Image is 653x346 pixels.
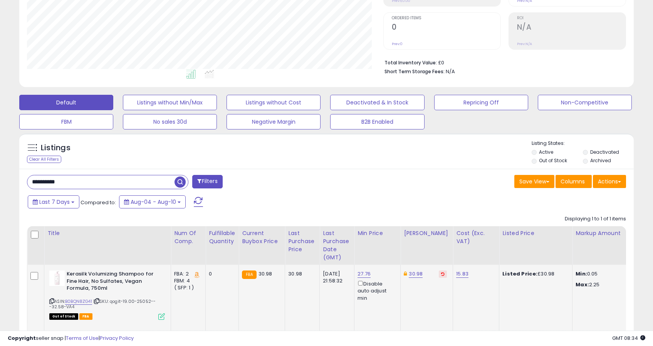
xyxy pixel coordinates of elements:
span: Ordered Items [392,16,500,20]
div: Last Purchase Price [288,229,316,254]
button: Listings without Cost [227,95,321,110]
button: Non-Competitive [538,95,632,110]
button: Deactivated & In Stock [330,95,424,110]
h5: Listings [41,143,71,153]
small: Prev: N/A [517,42,532,46]
div: Cost (Exc. VAT) [456,229,496,245]
p: 2.25 [576,281,640,288]
b: Short Term Storage Fees: [384,68,445,75]
button: Columns [556,175,592,188]
p: 0.05 [576,270,640,277]
div: Listed Price [502,229,569,237]
button: Last 7 Days [28,195,79,208]
button: Negative Margin [227,114,321,129]
span: Compared to: [81,199,116,206]
span: | SKU: qogit-19.00-25052---32.58-VA4 [49,298,156,310]
button: Actions [593,175,626,188]
a: 27.76 [358,270,371,278]
div: £30.98 [502,270,566,277]
li: £0 [384,57,620,67]
div: [DATE] 21:58:32 [323,270,348,284]
div: Num of Comp. [174,229,202,245]
a: B0BQN8ZG41 [65,298,92,305]
div: [PERSON_NAME] [404,229,450,237]
div: ( SFP: 1 ) [174,284,200,291]
a: 30.98 [409,270,423,278]
a: Terms of Use [66,334,99,342]
img: 31P9-y8pekL._SL40_.jpg [49,270,65,286]
b: Total Inventory Value: [384,59,437,66]
div: FBA: 2 [174,270,200,277]
label: Archived [590,157,611,164]
button: Save View [514,175,554,188]
span: N/A [446,68,455,75]
button: FBM [19,114,113,129]
button: Aug-04 - Aug-10 [119,195,186,208]
div: Disable auto adjust min [358,279,394,302]
div: 0 [209,270,233,277]
div: ASIN: [49,270,165,319]
div: Fulfillable Quantity [209,229,235,245]
strong: Max: [576,281,589,288]
div: Min Price [358,229,397,237]
label: Out of Stock [539,157,567,164]
button: No sales 30d [123,114,217,129]
span: FBA [79,313,92,320]
button: Default [19,95,113,110]
label: Deactivated [590,149,619,155]
small: FBA [242,270,256,279]
strong: Min: [576,270,587,277]
div: seller snap | | [8,335,134,342]
div: FBM: 4 [174,277,200,284]
span: 2025-08-18 08:34 GMT [612,334,645,342]
div: 30.98 [288,270,314,277]
button: Repricing Off [434,95,528,110]
div: Clear All Filters [27,156,61,163]
div: Displaying 1 to 1 of 1 items [565,215,626,223]
small: Prev: 0 [392,42,403,46]
div: Markup Amount [576,229,642,237]
h2: N/A [517,23,626,33]
span: ROI [517,16,626,20]
a: 15.83 [456,270,468,278]
div: Title [47,229,168,237]
div: Current Buybox Price [242,229,282,245]
div: Last Purchase Date (GMT) [323,229,351,262]
a: Privacy Policy [100,334,134,342]
span: All listings that are currently out of stock and unavailable for purchase on Amazon [49,313,78,320]
label: Active [539,149,553,155]
span: Last 7 Days [39,198,70,206]
span: Columns [561,178,585,185]
p: Listing States: [532,140,634,147]
b: Kerasilk Volumizing Shampoo for Fine Hair, No Sulfates, Vegan Formula, 750ml [67,270,160,294]
h2: 0 [392,23,500,33]
b: Listed Price: [502,270,537,277]
button: Filters [192,175,222,188]
span: Aug-04 - Aug-10 [131,198,176,206]
span: 30.98 [259,270,272,277]
button: B2B Enabled [330,114,424,129]
button: Listings without Min/Max [123,95,217,110]
strong: Copyright [8,334,36,342]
